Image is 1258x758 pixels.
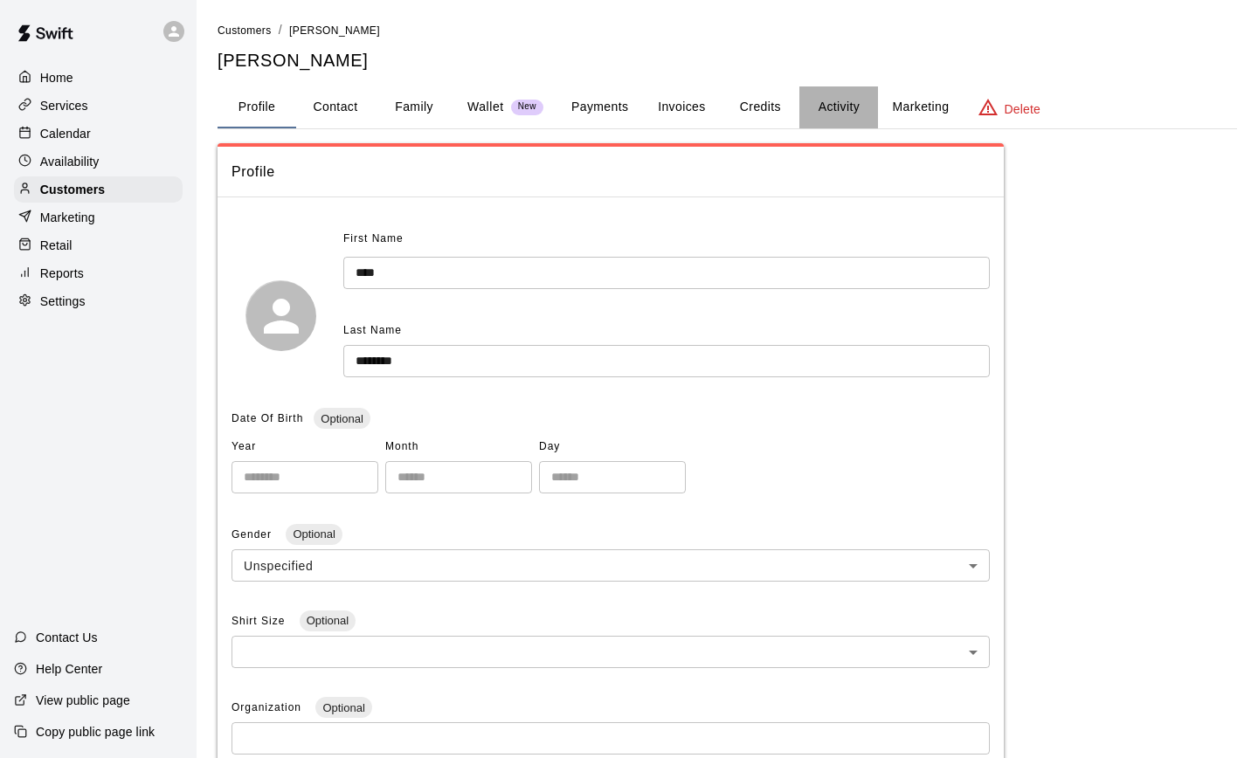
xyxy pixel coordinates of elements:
p: Help Center [36,660,102,678]
a: Settings [14,288,183,314]
p: Retail [40,237,73,254]
button: Family [375,86,453,128]
span: Optional [315,701,371,714]
nav: breadcrumb [218,21,1237,40]
a: Home [14,65,183,91]
p: Delete [1005,100,1040,118]
h5: [PERSON_NAME] [218,49,1237,72]
span: [PERSON_NAME] [289,24,380,37]
a: Reports [14,260,183,286]
button: Contact [296,86,375,128]
span: Year [232,433,378,461]
button: Activity [799,86,878,128]
a: Retail [14,232,183,258]
span: Organization [232,701,305,713]
span: Date Of Birth [232,412,303,424]
p: Contact Us [36,629,98,646]
button: Profile [218,86,296,128]
p: Home [40,69,73,86]
span: Shirt Size [232,615,289,627]
p: Marketing [40,209,95,226]
p: Reports [40,265,84,282]
span: Last Name [343,324,402,336]
span: First Name [343,225,404,253]
span: Gender [232,528,275,541]
span: Optional [286,527,342,541]
p: View public page [36,692,130,709]
button: Invoices [642,86,721,128]
button: Marketing [878,86,963,128]
a: Marketing [14,204,183,231]
a: Calendar [14,121,183,147]
p: Settings [40,293,86,310]
button: Payments [557,86,642,128]
a: Services [14,93,183,119]
p: Calendar [40,125,91,142]
span: Optional [314,412,370,425]
li: / [279,21,282,39]
span: Optional [300,614,356,627]
p: Customers [40,181,105,198]
span: Day [539,433,686,461]
div: Unspecified [232,549,990,582]
a: Customers [218,23,272,37]
p: Services [40,97,88,114]
span: Customers [218,24,272,37]
p: Copy public page link [36,723,155,741]
span: New [511,101,543,113]
button: Credits [721,86,799,128]
a: Availability [14,148,183,175]
span: Profile [232,161,990,183]
div: basic tabs example [218,86,1237,128]
a: Customers [14,176,183,203]
p: Availability [40,153,100,170]
span: Month [385,433,532,461]
p: Wallet [467,98,504,116]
